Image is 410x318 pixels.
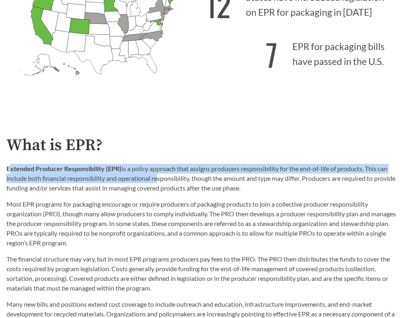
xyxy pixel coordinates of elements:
[6,165,122,172] strong: Extended Producer Responsibility (EPR)
[266,32,278,77] strong: 7
[205,27,404,77] p: EPR for packaging bills have passed in the U.S.
[6,254,404,293] p: The financial structure may vary, but in most EPR programs producers pay fees to the PRO. The PRO...
[6,164,404,193] p: is a policy approach that assigns producers responsibility for the end-of-life of products. This ...
[6,199,404,248] p: Most EPR programs for packaging encourage or require producers of packaging products to join a co...
[6,136,404,155] h2: What is EPR?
